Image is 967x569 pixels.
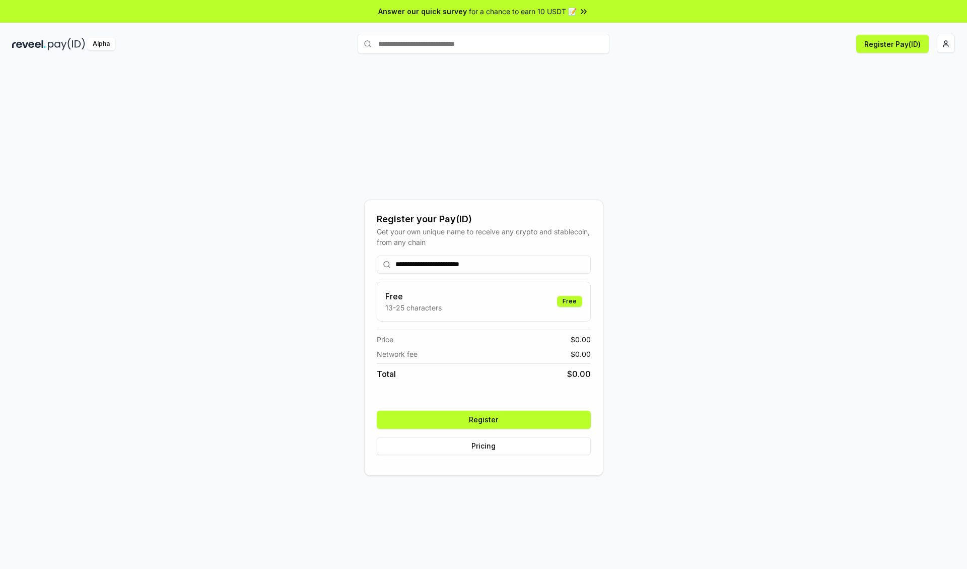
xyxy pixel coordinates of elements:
[378,6,467,17] span: Answer our quick survey
[377,226,591,247] div: Get your own unique name to receive any crypto and stablecoin, from any chain
[12,38,46,50] img: reveel_dark
[377,437,591,455] button: Pricing
[377,212,591,226] div: Register your Pay(ID)
[87,38,115,50] div: Alpha
[557,296,582,307] div: Free
[377,334,393,345] span: Price
[469,6,577,17] span: for a chance to earn 10 USDT 📝
[377,368,396,380] span: Total
[567,368,591,380] span: $ 0.00
[571,334,591,345] span: $ 0.00
[385,290,442,302] h3: Free
[571,349,591,359] span: $ 0.00
[377,349,418,359] span: Network fee
[377,411,591,429] button: Register
[385,302,442,313] p: 13-25 characters
[856,35,929,53] button: Register Pay(ID)
[48,38,85,50] img: pay_id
